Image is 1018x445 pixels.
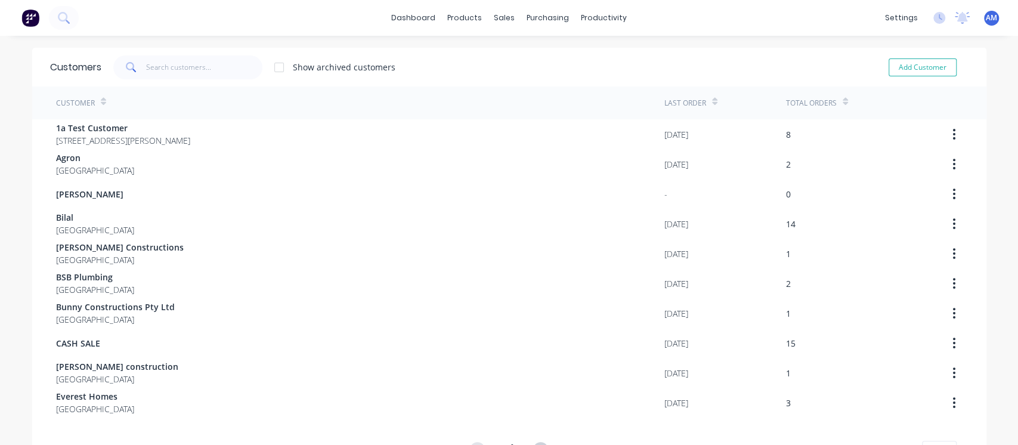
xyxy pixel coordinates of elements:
[146,55,262,79] input: Search customers...
[786,367,791,379] div: 1
[986,13,997,23] span: AM
[56,283,134,296] span: [GEOGRAPHIC_DATA]
[664,307,688,320] div: [DATE]
[786,128,791,141] div: 8
[664,128,688,141] div: [DATE]
[56,403,134,415] span: [GEOGRAPHIC_DATA]
[664,337,688,350] div: [DATE]
[664,277,688,290] div: [DATE]
[664,367,688,379] div: [DATE]
[521,9,575,27] div: purchasing
[56,152,134,164] span: Agron
[21,9,39,27] img: Factory
[56,188,123,200] span: [PERSON_NAME]
[56,390,134,403] span: Everest Homes
[786,248,791,260] div: 1
[56,301,175,313] span: Bunny Constructions Pty Ltd
[56,134,190,147] span: [STREET_ADDRESS][PERSON_NAME]
[56,122,190,134] span: 1a Test Customer
[786,277,791,290] div: 2
[786,158,791,171] div: 2
[56,313,175,326] span: [GEOGRAPHIC_DATA]
[56,211,134,224] span: Bilal
[786,397,791,409] div: 3
[664,188,667,200] div: -
[441,9,488,27] div: products
[664,158,688,171] div: [DATE]
[786,337,796,350] div: 15
[575,9,633,27] div: productivity
[664,248,688,260] div: [DATE]
[879,9,924,27] div: settings
[664,98,706,109] div: Last Order
[56,337,100,350] span: CASH SALE
[488,9,521,27] div: sales
[786,188,791,200] div: 0
[56,241,184,254] span: [PERSON_NAME] Constructions
[786,307,791,320] div: 1
[56,164,134,177] span: [GEOGRAPHIC_DATA]
[889,58,957,76] button: Add Customer
[786,218,796,230] div: 14
[385,9,441,27] a: dashboard
[56,224,134,236] span: [GEOGRAPHIC_DATA]
[293,61,395,73] div: Show archived customers
[50,60,101,75] div: Customers
[56,271,134,283] span: BSB Plumbing
[56,373,178,385] span: [GEOGRAPHIC_DATA]
[664,218,688,230] div: [DATE]
[664,397,688,409] div: [DATE]
[56,98,95,109] div: Customer
[56,254,184,266] span: [GEOGRAPHIC_DATA]
[786,98,837,109] div: Total Orders
[56,360,178,373] span: [PERSON_NAME] construction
